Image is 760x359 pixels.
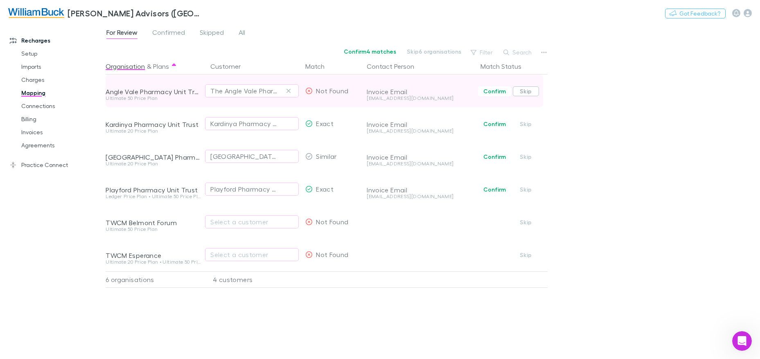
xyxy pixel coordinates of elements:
[210,250,293,260] div: Select a customer
[2,158,110,172] a: Practice Connect
[106,271,204,288] div: 6 organisations
[106,260,201,264] div: Ultimate 20 Price Plan • Ultimate 50 Price Plan
[478,86,511,96] button: Confirm
[106,28,138,39] span: For Review
[106,129,201,133] div: Ultimate 20 Price Plan
[316,218,348,226] span: Not Found
[106,194,201,199] div: Ledger Price Plan • Ultimate 50 Price Plan
[367,161,474,166] div: [EMAIL_ADDRESS][DOMAIN_NAME]
[106,227,201,232] div: Ultimate 50 Price Plan
[106,161,201,166] div: Ultimate 20 Price Plan
[106,251,201,260] div: TWCM Esperance
[367,186,474,194] div: Invoice Email
[13,60,110,73] a: Imports
[205,117,299,130] button: Kardinya Pharmacy Unit Trust
[13,139,110,152] a: Agreements
[106,120,201,129] div: Kardinya Pharmacy Unit Trust
[13,104,97,111] b: 4. Map charges to clients:
[205,183,299,196] button: Playford Pharmacy Unit Trust
[513,250,539,260] button: Skip
[367,153,474,161] div: Invoice Email
[732,331,752,351] iframe: Intercom live chat
[13,99,110,113] a: Connections
[7,193,157,269] div: Rechargly says…
[5,3,21,19] button: go back
[106,96,201,101] div: Ultimate 50 Price Plan
[13,116,151,140] div: Rechargly will automatically match charges to the right clients, removing manual entry and reduci...
[305,58,334,75] button: Match
[205,215,299,228] button: Select a customer
[478,152,511,162] button: Confirm
[13,144,151,168] div: Once set up, Rechargly will automatically generate invoices and sync them to Xero for reconciliation
[19,65,151,73] li: Go to 'Subscriptions'
[39,262,45,268] button: Upload attachment
[7,174,157,193] div: Rechargly says…
[367,96,474,101] div: [EMAIL_ADDRESS][DOMAIN_NAME]
[367,129,474,133] div: [EMAIL_ADDRESS][DOMAIN_NAME]
[106,186,201,194] div: Playford Pharmacy Unit Trust
[153,58,169,75] button: Plans
[106,58,145,75] button: Organisation
[13,198,128,246] div: If you need any further assistance with setting up ApprovalMax recharging, please let me know. Wo...
[106,88,201,96] div: Angle Vale Pharmacy Unit Trust
[210,119,277,129] div: Kardinya Pharmacy Unit Trust
[210,86,277,96] div: The Angle Vale Pharmacy Unit Trust
[128,3,144,19] button: Home
[23,5,36,18] img: Profile image for Rechargly
[499,47,537,57] button: Search
[13,47,110,60] a: Setup
[13,113,110,126] a: Billing
[665,9,726,18] button: Got Feedback?
[513,119,539,129] button: Skip
[106,219,201,227] div: TWCM Belmont Forum
[210,217,293,227] div: Select a customer
[13,262,19,268] button: Emoji picker
[316,152,337,160] span: Similar
[13,126,110,139] a: Invoices
[106,58,201,75] div: &
[13,86,110,99] a: Mapping
[513,185,539,194] button: Skip
[8,8,64,18] img: William Buck Advisors (WA) Pty Ltd's Logo
[52,262,59,268] button: Start recording
[367,58,424,75] button: Contact Person
[19,75,151,90] li: Download the invoice and billable breakdown
[13,73,110,86] a: Charges
[210,184,277,194] div: Playford Pharmacy Unit Trust
[316,87,348,95] span: Not Found
[200,28,224,39] span: Skipped
[19,92,151,100] li: Upload this CSV into Rechargly
[478,185,511,194] button: Confirm
[401,47,467,56] button: Skip6 organisations
[7,174,70,192] div: Was that helpful?
[140,258,153,271] button: Send a message…
[239,28,245,39] span: All
[367,120,474,129] div: Invoice Email
[40,10,102,18] p: The team can also help
[210,58,250,75] button: Customer
[3,3,208,23] a: [PERSON_NAME] Advisors ([GEOGRAPHIC_DATA]) Pty Ltd
[478,119,511,129] button: Confirm
[205,248,299,261] button: Select a customer
[204,271,302,288] div: 4 customers
[467,47,498,57] button: Filter
[513,86,539,96] button: Skip
[2,34,110,47] a: Recharges
[367,194,474,199] div: [EMAIL_ADDRESS][DOMAIN_NAME]
[316,120,334,127] span: Exact
[316,251,348,258] span: Not Found
[19,56,151,63] li: Go to 'Billing and Subscription'
[144,3,158,18] div: Close
[21,84,27,90] a: Source reference 9453837:
[480,58,531,75] button: Match Status
[513,152,539,162] button: Skip
[7,193,134,251] div: If you need any further assistance with setting up ApprovalMax recharging, please let me know. Wo...
[68,8,203,18] h3: [PERSON_NAME] Advisors ([GEOGRAPHIC_DATA]) Pty Ltd
[205,84,299,97] button: The Angle Vale Pharmacy Unit Trust
[13,34,134,41] b: 3. Upload your ApprovalMax CSV file:
[40,4,72,10] h1: Rechargly
[316,185,334,193] span: Exact
[7,244,157,258] textarea: Message…
[210,151,277,161] div: [GEOGRAPHIC_DATA] Pharmacy Unit Trust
